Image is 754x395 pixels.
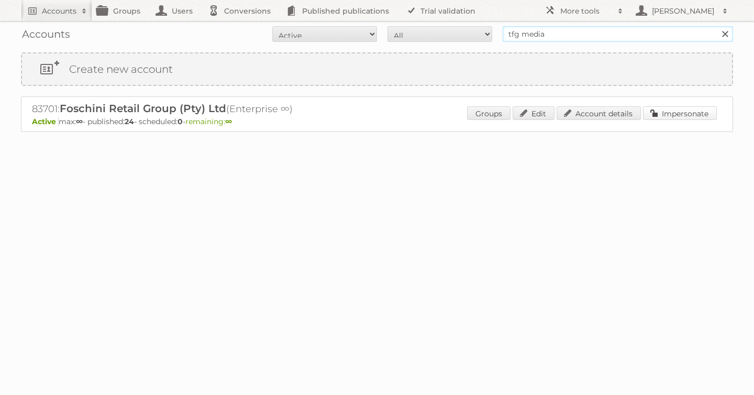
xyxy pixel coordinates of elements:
[225,117,232,126] strong: ∞
[467,106,511,120] a: Groups
[185,117,232,126] span: remaining:
[513,106,555,120] a: Edit
[32,117,722,126] p: max: - published: - scheduled: -
[557,106,641,120] a: Account details
[125,117,134,126] strong: 24
[649,6,717,16] h2: [PERSON_NAME]
[560,6,613,16] h2: More tools
[76,117,83,126] strong: ∞
[32,102,398,116] h2: 83701: (Enterprise ∞)
[60,102,226,115] span: Foschini Retail Group (Pty) Ltd
[178,117,183,126] strong: 0
[42,6,76,16] h2: Accounts
[22,53,732,85] a: Create new account
[32,117,59,126] span: Active
[643,106,717,120] a: Impersonate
